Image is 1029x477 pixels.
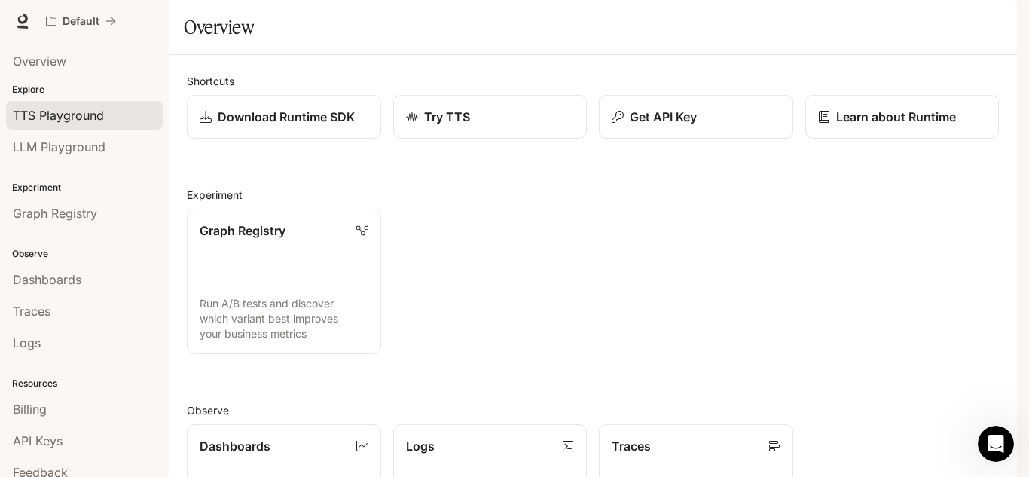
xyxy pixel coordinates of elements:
a: Graph RegistryRun A/B tests and discover which variant best improves your business metrics [187,209,381,354]
iframe: Intercom live chat [978,426,1014,462]
h1: Overview [184,12,254,42]
p: Try TTS [424,108,470,126]
p: Get API Key [630,108,697,126]
h2: Experiment [187,187,999,203]
h2: Observe [187,402,999,418]
p: Dashboards [200,437,270,455]
h2: Shortcuts [187,73,999,89]
p: Download Runtime SDK [218,108,355,126]
p: Traces [612,437,651,455]
p: Logs [406,437,435,455]
p: Run A/B tests and discover which variant best improves your business metrics [200,296,368,341]
a: Try TTS [393,95,588,139]
p: Learn about Runtime [836,108,956,126]
a: Download Runtime SDK [187,95,381,139]
a: Learn about Runtime [805,95,1000,139]
button: All workspaces [39,6,123,36]
p: Graph Registry [200,222,285,240]
button: Get API Key [599,95,793,139]
p: Default [63,15,99,28]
